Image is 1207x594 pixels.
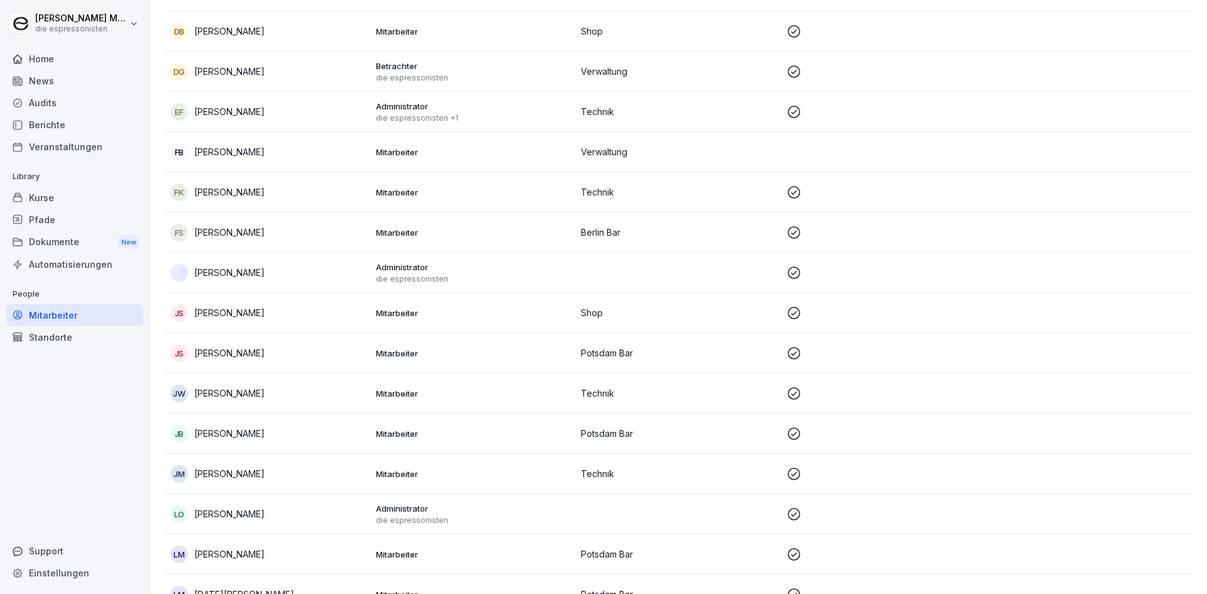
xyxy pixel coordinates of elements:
[6,326,143,348] a: Standorte
[170,184,188,201] div: FK
[170,264,188,282] img: ybdknacp11rrh4nrp9ajjd9o.png
[376,73,571,83] p: die espressonisten
[581,185,776,199] p: Technik
[194,105,265,118] p: [PERSON_NAME]
[376,307,571,319] p: Mitarbeiter
[194,145,265,158] p: [PERSON_NAME]
[6,136,143,158] a: Veranstaltungen
[35,13,127,24] p: [PERSON_NAME] Müller
[170,344,188,362] div: JS
[170,224,188,241] div: FS
[6,114,143,136] a: Berichte
[376,187,571,198] p: Mitarbeiter
[581,65,776,78] p: Verwaltung
[376,549,571,560] p: Mitarbeiter
[6,540,143,562] div: Support
[194,467,265,480] p: [PERSON_NAME]
[376,515,571,525] p: die espressonisten
[170,103,188,121] div: EF
[376,113,571,123] p: die espressonisten +1
[376,274,571,284] p: die espressonisten
[170,425,188,443] div: JB
[581,25,776,38] p: Shop
[194,306,265,319] p: [PERSON_NAME]
[170,143,188,161] div: FB
[170,385,188,402] div: JW
[581,306,776,319] p: Shop
[194,387,265,400] p: [PERSON_NAME]
[376,101,571,112] p: Administrator
[6,48,143,70] a: Home
[6,304,143,326] a: Mitarbeiter
[581,467,776,480] p: Technik
[581,226,776,239] p: Berlin Bar
[194,226,265,239] p: [PERSON_NAME]
[376,227,571,238] p: Mitarbeiter
[581,387,776,400] p: Technik
[6,562,143,584] a: Einstellungen
[581,547,776,561] p: Potsdam Bar
[6,70,143,92] a: News
[194,427,265,440] p: [PERSON_NAME]
[170,63,188,80] div: DG
[376,348,571,359] p: Mitarbeiter
[376,60,571,72] p: Betrachter
[194,547,265,561] p: [PERSON_NAME]
[376,428,571,439] p: Mitarbeiter
[581,346,776,360] p: Potsdam Bar
[6,231,143,254] a: DokumenteNew
[170,546,188,563] div: LM
[376,146,571,158] p: Mitarbeiter
[376,26,571,37] p: Mitarbeiter
[194,266,265,279] p: [PERSON_NAME]
[118,235,140,250] div: New
[376,503,571,514] p: Administrator
[6,167,143,187] p: Library
[170,505,188,523] div: LO
[376,261,571,273] p: Administrator
[194,185,265,199] p: [PERSON_NAME]
[170,304,188,322] div: JS
[194,65,265,78] p: [PERSON_NAME]
[581,105,776,118] p: Technik
[194,346,265,360] p: [PERSON_NAME]
[581,427,776,440] p: Potsdam Bar
[35,25,127,33] p: die espressonisten
[170,23,188,40] div: DB
[194,25,265,38] p: [PERSON_NAME]
[6,209,143,231] a: Pfade
[6,187,143,209] a: Kurse
[6,284,143,304] p: People
[6,231,143,254] div: Dokumente
[170,465,188,483] div: JM
[6,92,143,114] a: Audits
[6,253,143,275] a: Automatisierungen
[376,388,571,399] p: Mitarbeiter
[581,145,776,158] p: Verwaltung
[194,507,265,520] p: [PERSON_NAME]
[376,468,571,480] p: Mitarbeiter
